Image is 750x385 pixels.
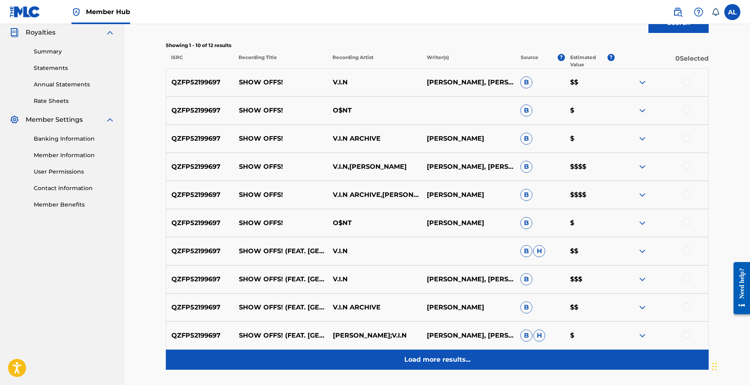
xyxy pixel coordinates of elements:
[327,190,421,200] p: V.I.N ARCHIVE,[PERSON_NAME]
[638,218,647,228] img: expand
[10,6,41,18] img: MLC Logo
[166,274,234,284] p: QZFP52199697
[327,274,421,284] p: V.I.N
[565,218,615,228] p: $
[638,134,647,143] img: expand
[421,218,515,228] p: [PERSON_NAME]
[26,115,83,125] span: Member Settings
[34,135,115,143] a: Banking Information
[724,4,740,20] div: User Menu
[234,106,328,115] p: SHOW OFFS!
[565,78,615,87] p: $$
[615,54,709,68] p: 0 Selected
[166,331,234,340] p: QZFP52199697
[421,303,515,312] p: [PERSON_NAME]
[520,189,532,201] span: B
[638,274,647,284] img: expand
[421,134,515,143] p: [PERSON_NAME]
[570,54,607,68] p: Estimated Value
[533,330,545,342] span: H
[565,246,615,256] p: $$
[234,218,328,228] p: SHOW OFFS!
[520,330,532,342] span: B
[34,97,115,105] a: Rate Sheets
[421,78,515,87] p: [PERSON_NAME], [PERSON_NAME]
[520,217,532,229] span: B
[520,104,532,117] span: B
[10,115,19,125] img: Member Settings
[327,331,421,340] p: [PERSON_NAME];V.I.N
[86,7,130,16] span: Member Hub
[728,256,750,321] iframe: Resource Center
[327,134,421,143] p: V.I.N ARCHIVE
[327,246,421,256] p: V.I.N
[607,54,615,61] span: ?
[421,274,515,284] p: [PERSON_NAME], [PERSON_NAME]
[234,134,328,143] p: SHOW OFFS!
[34,201,115,209] a: Member Benefits
[234,162,328,172] p: SHOW OFFS!
[234,190,328,200] p: SHOW OFFS!
[638,190,647,200] img: expand
[166,134,234,143] p: QZFP52199697
[166,78,234,87] p: QZFP52199697
[421,190,515,200] p: [PERSON_NAME]
[34,47,115,56] a: Summary
[34,184,115,192] a: Contact Information
[638,331,647,340] img: expand
[521,54,538,68] p: Source
[166,246,234,256] p: QZFP52199697
[327,218,421,228] p: O$NT
[327,303,421,312] p: V.I.N ARCHIVE
[166,54,233,68] p: ISRC
[520,273,532,285] span: B
[234,78,328,87] p: SHOW OFFS!
[234,303,328,312] p: SHOW OFFS! (FEAT. [GEOGRAPHIC_DATA])
[638,106,647,115] img: expand
[638,303,647,312] img: expand
[34,168,115,176] a: User Permissions
[166,42,709,49] p: Showing 1 - 10 of 12 results
[520,161,532,173] span: B
[166,190,234,200] p: QZFP52199697
[327,54,421,68] p: Recording Artist
[327,106,421,115] p: O$NT
[712,354,717,379] div: Drag
[421,162,515,172] p: [PERSON_NAME], [PERSON_NAME]
[10,28,19,37] img: Royalties
[638,246,647,256] img: expand
[105,28,115,37] img: expand
[520,301,532,313] span: B
[166,218,234,228] p: QZFP52199697
[404,355,471,365] p: Load more results...
[520,245,532,257] span: B
[166,303,234,312] p: QZFP52199697
[710,346,750,385] iframe: Chat Widget
[234,331,328,340] p: SHOW OFFS! (FEAT. [GEOGRAPHIC_DATA])
[166,106,234,115] p: QZFP52199697
[565,134,615,143] p: $
[166,162,234,172] p: QZFP52199697
[691,4,707,20] div: Help
[233,54,327,68] p: Recording Title
[71,7,81,17] img: Top Rightsholder
[234,246,328,256] p: SHOW OFFS! (FEAT. [GEOGRAPHIC_DATA])
[565,190,615,200] p: $$$$
[565,162,615,172] p: $$$$
[26,28,55,37] span: Royalties
[533,245,545,257] span: H
[234,274,328,284] p: SHOW OFFS! (FEAT. [GEOGRAPHIC_DATA])
[105,115,115,125] img: expand
[520,133,532,145] span: B
[638,78,647,87] img: expand
[34,64,115,72] a: Statements
[711,8,719,16] div: Notifications
[565,274,615,284] p: $$$
[670,4,686,20] a: Public Search
[327,162,421,172] p: V.I.N,[PERSON_NAME]
[694,7,703,17] img: help
[520,76,532,88] span: B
